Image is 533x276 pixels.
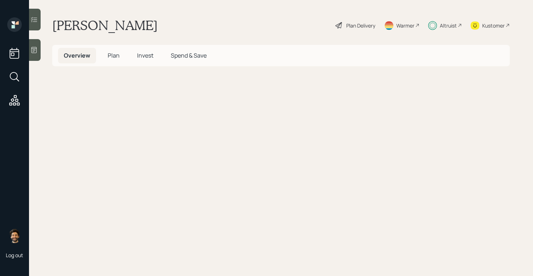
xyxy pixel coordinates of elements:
[108,51,120,59] span: Plan
[7,229,22,243] img: eric-schwartz-headshot.png
[52,17,158,33] h1: [PERSON_NAME]
[440,22,457,29] div: Altruist
[346,22,375,29] div: Plan Delivery
[137,51,153,59] span: Invest
[171,51,207,59] span: Spend & Save
[6,252,23,259] div: Log out
[482,22,505,29] div: Kustomer
[64,51,90,59] span: Overview
[396,22,414,29] div: Warmer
